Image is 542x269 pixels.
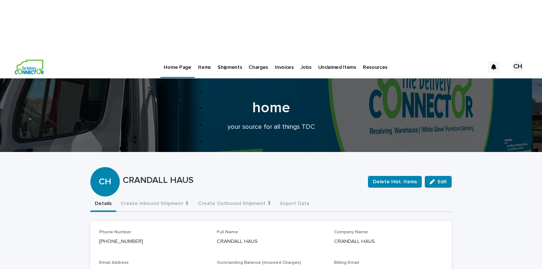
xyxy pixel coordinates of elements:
[512,61,524,73] div: CH
[123,175,362,186] p: CRANDALL HAUS
[99,261,129,265] span: Email Address
[359,55,391,78] a: Resources
[275,55,294,71] p: Invoices
[249,55,268,71] p: Charges
[368,176,422,188] button: Delete Hist. Items
[363,55,388,71] p: Resources
[425,176,452,188] button: Edit
[245,55,271,78] a: Charges
[334,238,443,245] p: CRANDALL HAUS
[214,55,245,78] a: Shipments
[116,197,194,212] button: Create Inbound Shipment ⬇
[164,55,191,71] p: Home Page
[217,238,326,245] p: CRANDALL HAUS
[217,261,301,265] span: Outstanding Balance (Invoiced Charges)
[198,55,211,71] p: Items
[160,55,194,77] a: Home Page
[90,197,116,212] button: Details
[297,55,315,78] a: Jobs
[318,55,356,71] p: Unclaimed Items
[315,55,359,78] a: Unclaimed Items
[194,197,276,212] button: Create Outbound Shipment ⬆
[373,178,417,185] span: Delete Hist. Items
[438,179,447,184] span: Edit
[218,55,242,71] p: Shipments
[99,230,131,234] span: Phone Number
[124,123,418,131] p: your source for all things TDC
[99,239,143,244] a: [PHONE_NUMBER]
[276,197,314,212] button: Export Data
[300,55,312,71] p: Jobs
[15,60,44,74] img: aCWQmA6OSGG0Kwt8cj3c
[195,55,214,78] a: Items
[334,230,368,234] span: Company Name
[90,147,120,187] div: CH
[271,55,297,78] a: Invoices
[334,261,359,265] span: Billing Email
[217,230,238,234] span: Full Name
[90,99,452,117] h1: home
